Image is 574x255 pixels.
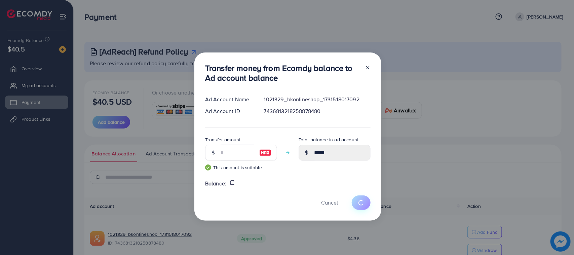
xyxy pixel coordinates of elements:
img: guide [205,165,211,171]
div: 1021329_bkonlineshop_1731518017092 [259,96,376,103]
h3: Transfer money from Ecomdy balance to Ad account balance [205,63,360,83]
div: Ad Account Name [200,96,259,103]
div: Ad Account ID [200,107,259,115]
label: Transfer amount [205,136,240,143]
span: Cancel [321,199,338,206]
button: Cancel [313,195,346,210]
span: Balance: [205,180,226,187]
small: This amount is suitable [205,164,277,171]
label: Total balance in ad account [299,136,358,143]
img: image [259,149,271,157]
div: 7436813218258878480 [259,107,376,115]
